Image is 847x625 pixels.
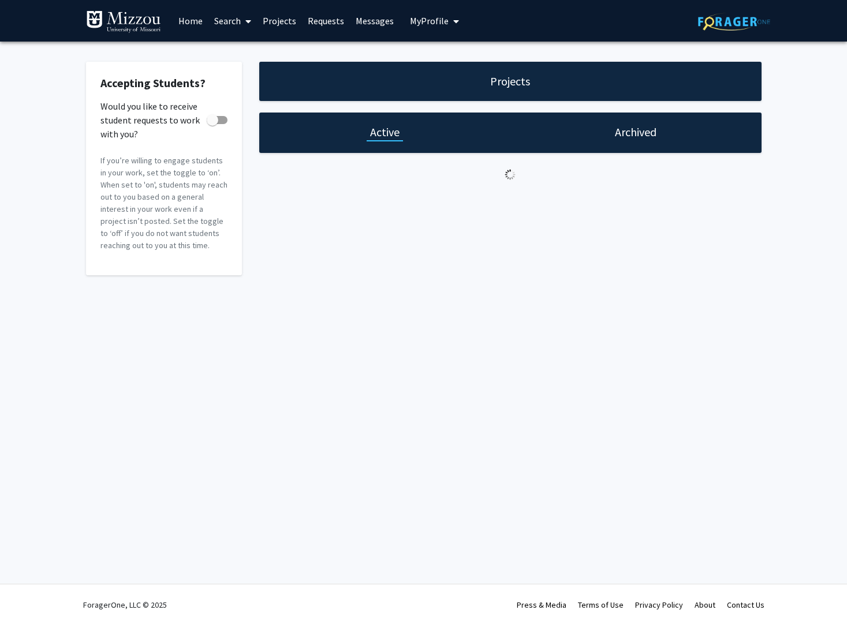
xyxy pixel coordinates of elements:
[370,124,400,140] h1: Active
[578,600,624,610] a: Terms of Use
[208,1,257,41] a: Search
[517,600,566,610] a: Press & Media
[698,13,770,31] img: ForagerOne Logo
[257,1,302,41] a: Projects
[83,585,167,625] div: ForagerOne, LLC © 2025
[490,73,530,89] h1: Projects
[100,99,202,141] span: Would you like to receive student requests to work with you?
[500,164,520,185] img: Loading
[727,600,764,610] a: Contact Us
[695,600,715,610] a: About
[615,124,656,140] h1: Archived
[100,76,227,90] h2: Accepting Students?
[635,600,683,610] a: Privacy Policy
[100,155,227,252] p: If you’re willing to engage students in your work, set the toggle to ‘on’. When set to 'on', stud...
[302,1,350,41] a: Requests
[410,15,449,27] span: My Profile
[350,1,400,41] a: Messages
[9,573,49,616] iframe: Chat
[173,1,208,41] a: Home
[86,10,161,33] img: University of Missouri Logo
